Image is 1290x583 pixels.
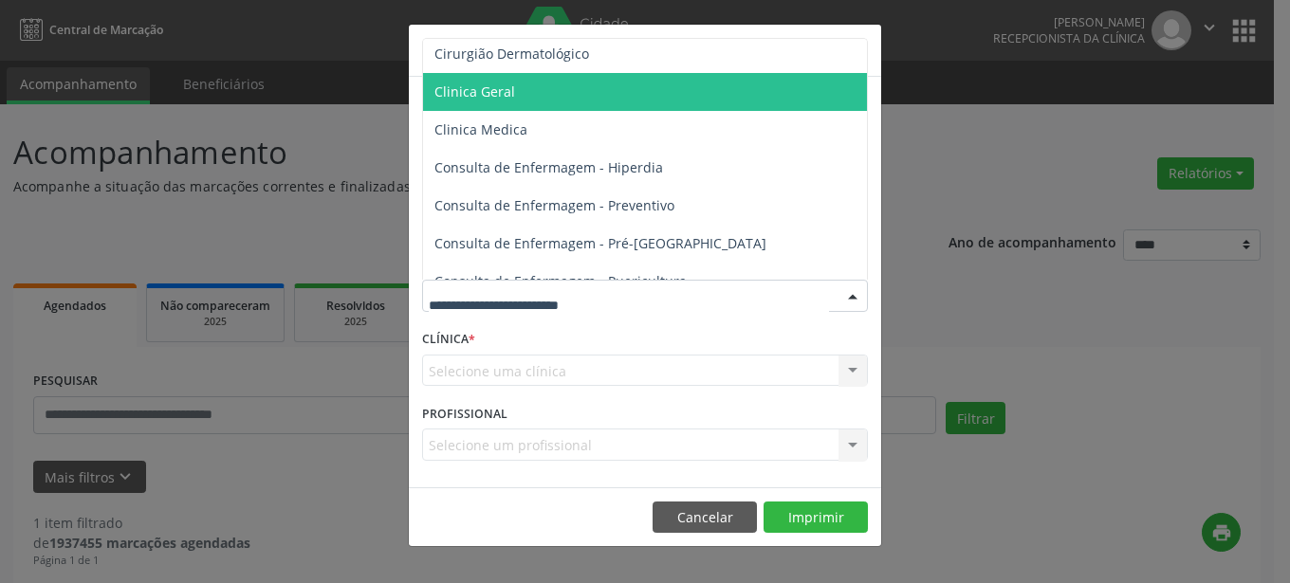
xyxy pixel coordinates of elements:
button: Close [843,25,881,71]
span: Clinica Medica [434,120,527,138]
label: CLÍNICA [422,325,475,355]
label: PROFISSIONAL [422,399,507,428]
h5: Relatório de agendamentos [422,38,639,63]
button: Imprimir [764,501,868,534]
span: Cirurgião Dermatológico [434,45,589,63]
span: Consulta de Enfermagem - Puericultura [434,272,687,290]
span: Consulta de Enfermagem - Hiperdia [434,158,663,176]
span: Clinica Geral [434,82,515,100]
span: Consulta de Enfermagem - Pré-[GEOGRAPHIC_DATA] [434,234,766,252]
span: Consulta de Enfermagem - Preventivo [434,196,674,214]
button: Cancelar [653,501,757,534]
